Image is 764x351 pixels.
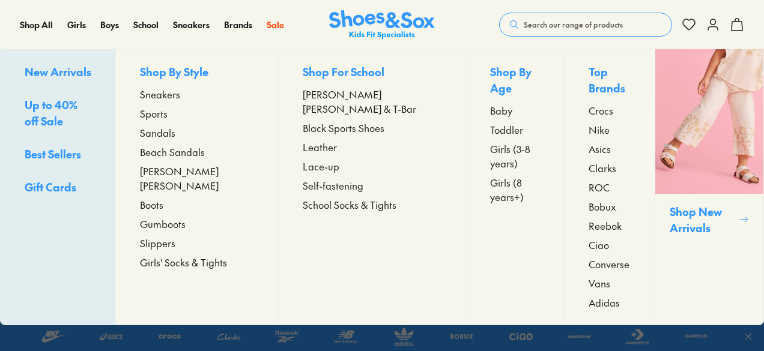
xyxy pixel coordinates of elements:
a: Shoes & Sox [329,10,435,40]
a: Shop All [20,19,53,31]
a: Vans [589,276,630,290]
p: Shop By Style [140,64,254,82]
span: Best Sellers [25,146,81,161]
span: Search our range of products [524,19,623,30]
span: Nike [589,122,610,137]
a: Baby [490,103,540,118]
a: Gumboots [140,217,254,231]
a: Lace-up [303,159,441,173]
span: School Socks & Tights [303,197,396,212]
a: Toddler [490,122,540,137]
span: Sports [140,106,168,121]
a: Sneakers [173,19,210,31]
a: School Socks & Tights [303,197,441,212]
span: Slippers [140,236,175,250]
a: Beach Sandals [140,145,254,159]
span: Sneakers [140,87,180,101]
span: Sandals [140,125,175,140]
a: Girls' Socks & Tights [140,255,254,269]
a: Slippers [140,236,254,250]
span: Toddler [490,122,523,137]
button: Search our range of products [499,13,672,37]
a: Ciao [589,238,630,252]
span: Crocs [589,103,613,118]
a: Girls [67,19,86,31]
a: Converse [589,257,630,271]
span: Self-fastening [303,178,363,193]
a: Reebok [589,218,630,233]
span: Boots [140,197,163,212]
span: Vans [589,276,610,290]
a: New Arrivals [25,64,91,82]
img: SNS_WEBASSETS_CollectionHero_Shop_Girls_1280x1600_1.png [655,49,763,194]
a: Girls (8 years+) [490,175,540,204]
p: Shop By Age [490,64,540,98]
a: Boots [140,197,254,212]
span: Gumboots [140,217,186,231]
span: Lace-up [303,159,339,173]
a: School [133,19,159,31]
a: Girls (3-8 years) [490,142,540,170]
span: New Arrivals [25,64,91,79]
span: Baby [490,103,512,118]
img: SNS_Logo_Responsive.svg [329,10,435,40]
a: [PERSON_NAME] [PERSON_NAME] & T-Bar [303,87,441,116]
button: Open gorgias live chat [6,4,42,40]
span: Reebok [589,218,622,233]
a: Gift Cards [25,179,91,197]
a: Black Sports Shoes [303,121,441,135]
a: Leather [303,140,441,154]
a: Up to 40% off Sale [25,97,91,131]
span: Bobux [589,199,616,214]
a: Asics [589,142,630,156]
span: Gift Cards [25,179,76,194]
a: Crocs [589,103,630,118]
a: Clarks [589,161,630,175]
p: Shop New Arrivals [670,203,735,236]
span: Girls' Socks & Tights [140,255,227,269]
span: Adidas [589,295,620,310]
a: Brands [224,19,252,31]
span: Beach Sandals [140,145,205,159]
a: Sandals [140,125,254,140]
span: Leather [303,140,337,154]
a: Nike [589,122,630,137]
a: Sports [140,106,254,121]
a: Self-fastening [303,178,441,193]
a: Bobux [589,199,630,214]
span: Ciao [589,238,609,252]
a: Adidas [589,295,630,310]
span: Clarks [589,161,616,175]
a: Best Sellers [25,146,91,164]
span: Asics [589,142,611,156]
a: Sneakers [140,87,254,101]
a: Shop New Arrivals [655,49,763,325]
span: Black Sports Shoes [303,121,384,135]
span: ROC [589,180,610,194]
p: Top Brands [589,64,630,98]
a: Sale [267,19,284,31]
span: Up to 40% off Sale [25,97,77,128]
a: [PERSON_NAME] [PERSON_NAME] [140,164,254,193]
p: Shop For School [303,64,441,82]
a: Boys [100,19,119,31]
a: ROC [589,180,630,194]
